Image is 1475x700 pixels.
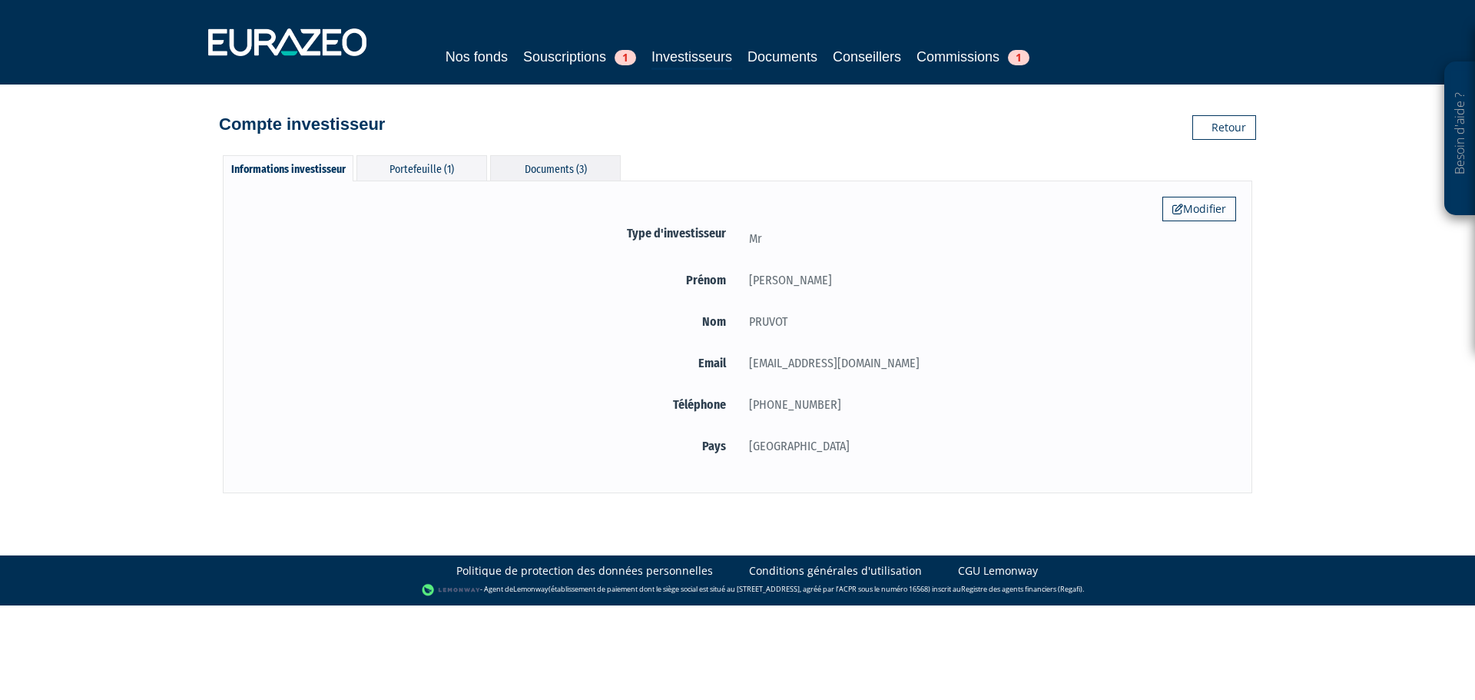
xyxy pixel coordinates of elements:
a: Lemonway [513,585,549,595]
div: PRUVOT [737,312,1236,331]
div: Documents (3) [490,155,621,181]
a: Documents [747,46,817,68]
div: [GEOGRAPHIC_DATA] [737,436,1236,456]
label: Prénom [239,270,737,290]
div: Mr [737,229,1236,248]
div: [PHONE_NUMBER] [737,395,1236,414]
span: 1 [615,50,636,65]
a: Investisseurs [651,46,732,70]
div: Informations investisseur [223,155,353,181]
label: Téléphone [239,395,737,414]
a: Souscriptions1 [523,46,636,68]
div: [EMAIL_ADDRESS][DOMAIN_NAME] [737,353,1236,373]
img: logo-lemonway.png [422,582,481,598]
label: Pays [239,436,737,456]
a: Modifier [1162,197,1236,221]
label: Email [239,353,737,373]
a: Registre des agents financiers (Regafi) [961,585,1082,595]
span: 1 [1008,50,1029,65]
label: Type d'investisseur [239,224,737,243]
div: [PERSON_NAME] [737,270,1236,290]
img: 1732889491-logotype_eurazeo_blanc_rvb.png [208,28,366,56]
a: Conseillers [833,46,901,68]
a: Commissions1 [916,46,1029,68]
label: Nom [239,312,737,331]
p: Besoin d'aide ? [1451,70,1469,208]
a: Retour [1192,115,1256,140]
a: CGU Lemonway [958,563,1038,579]
div: - Agent de (établissement de paiement dont le siège social est situé au [STREET_ADDRESS], agréé p... [15,582,1460,598]
a: Politique de protection des données personnelles [456,563,713,579]
a: Nos fonds [446,46,508,68]
a: Conditions générales d'utilisation [749,563,922,579]
h4: Compte investisseur [219,115,385,134]
div: Portefeuille (1) [356,155,487,181]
